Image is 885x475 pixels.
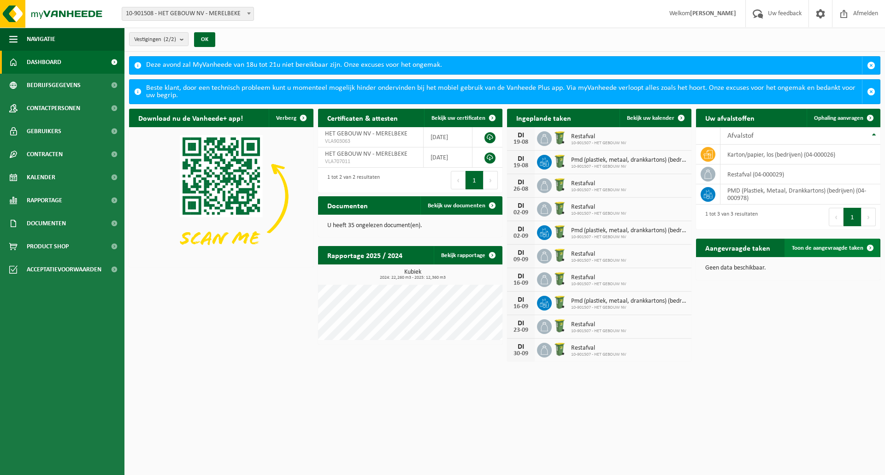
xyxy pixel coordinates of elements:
button: Next [861,208,876,226]
div: 19-08 [512,139,530,146]
span: 10-901508 - HET GEBOUW NV - MERELBEKE [122,7,254,20]
p: U heeft 35 ongelezen document(en). [327,223,493,229]
span: 10-901507 - HET GEBOUW NV [571,211,626,217]
span: 10-901507 - HET GEBOUW NV [571,281,626,287]
a: Toon de aangevraagde taken [785,239,879,257]
img: WB-0240-HPE-GN-51 [552,200,567,216]
div: DI [512,296,530,304]
h2: Ingeplande taken [507,109,580,127]
img: WB-0240-HPE-GN-51 [552,224,567,240]
img: WB-0240-HPE-GN-51 [552,177,567,193]
h2: Rapportage 2025 / 2024 [318,246,412,264]
span: Restafval [571,321,626,328]
span: 10-901507 - HET GEBOUW NV [571,328,626,334]
img: WB-0240-HPE-GN-51 [552,130,567,146]
h2: Certificaten & attesten [318,109,407,127]
span: Vestigingen [134,33,176,47]
span: Pmd (plastiek, metaal, drankkartons) (bedrijven) [571,157,687,164]
span: Restafval [571,133,626,141]
div: DI [512,249,530,257]
count: (2/2) [164,36,176,42]
a: Ophaling aanvragen [807,109,879,127]
span: Product Shop [27,235,69,258]
span: Pmd (plastiek, metaal, drankkartons) (bedrijven) [571,227,687,235]
button: Previous [451,171,466,189]
button: Vestigingen(2/2) [129,32,189,46]
td: karton/papier, los (bedrijven) (04-000026) [720,145,880,164]
img: Download de VHEPlus App [129,127,313,265]
div: 19-08 [512,163,530,169]
span: Verberg [276,115,296,121]
h3: Kubiek [323,269,502,280]
div: Deze avond zal MyVanheede van 18u tot 21u niet bereikbaar zijn. Onze excuses voor het ongemak. [146,57,862,74]
div: 23-09 [512,327,530,334]
img: WB-0240-HPE-GN-51 [552,318,567,334]
span: 10-901507 - HET GEBOUW NV [571,164,687,170]
span: Rapportage [27,189,62,212]
button: Next [484,171,498,189]
span: Bekijk uw documenten [428,203,485,209]
span: Dashboard [27,51,61,74]
span: Contactpersonen [27,97,80,120]
span: Bekijk uw kalender [627,115,674,121]
div: 09-09 [512,257,530,263]
div: 1 tot 2 van 2 resultaten [323,170,380,190]
div: Beste klant, door een technisch probleem kunt u momenteel mogelijk hinder ondervinden bij het mob... [146,80,862,104]
p: Geen data beschikbaar. [705,265,871,271]
a: Bekijk uw documenten [420,196,501,215]
span: Restafval [571,251,626,258]
button: 1 [466,171,484,189]
span: 10-901507 - HET GEBOUW NV [571,235,687,240]
button: 1 [844,208,861,226]
div: DI [512,226,530,233]
img: WB-0240-HPE-GN-51 [552,153,567,169]
span: 10-901507 - HET GEBOUW NV [571,188,626,193]
td: [DATE] [424,147,472,168]
span: HET GEBOUW NV - MERELBEKE [325,151,407,158]
button: OK [194,32,215,47]
td: [DATE] [424,127,472,147]
div: 1 tot 3 van 3 resultaten [701,207,758,227]
span: Gebruikers [27,120,61,143]
span: Restafval [571,345,626,352]
div: 02-09 [512,233,530,240]
h2: Download nu de Vanheede+ app! [129,109,252,127]
span: 10-901508 - HET GEBOUW NV - MERELBEKE [122,7,254,21]
h2: Documenten [318,196,377,214]
img: WB-0240-HPE-GN-51 [552,247,567,263]
span: Restafval [571,180,626,188]
div: DI [512,273,530,280]
span: 2024: 22,260 m3 - 2025: 12,360 m3 [323,276,502,280]
div: DI [512,343,530,351]
span: Kalender [27,166,55,189]
span: Contracten [27,143,63,166]
img: WB-0240-HPE-GN-51 [552,294,567,310]
a: Bekijk rapportage [434,246,501,264]
td: PMD (Plastiek, Metaal, Drankkartons) (bedrijven) (04-000978) [720,184,880,205]
div: 30-09 [512,351,530,357]
div: DI [512,320,530,327]
img: WB-0240-HPE-GN-51 [552,271,567,287]
button: Verberg [269,109,313,127]
span: 10-901507 - HET GEBOUW NV [571,141,626,146]
div: 26-08 [512,186,530,193]
div: DI [512,155,530,163]
h2: Uw afvalstoffen [696,109,764,127]
td: restafval (04-000029) [720,164,880,184]
span: VLA707011 [325,158,416,165]
span: Documenten [27,212,66,235]
span: VLA903063 [325,138,416,145]
span: HET GEBOUW NV - MERELBEKE [325,130,407,137]
img: WB-0240-HPE-GN-51 [552,341,567,357]
span: Navigatie [27,28,55,51]
div: 16-09 [512,280,530,287]
span: Afvalstof [727,132,754,140]
span: Pmd (plastiek, metaal, drankkartons) (bedrijven) [571,298,687,305]
div: DI [512,132,530,139]
span: Restafval [571,274,626,281]
div: 02-09 [512,210,530,216]
div: 16-09 [512,304,530,310]
span: 10-901507 - HET GEBOUW NV [571,352,626,358]
div: DI [512,179,530,186]
a: Bekijk uw kalender [619,109,690,127]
